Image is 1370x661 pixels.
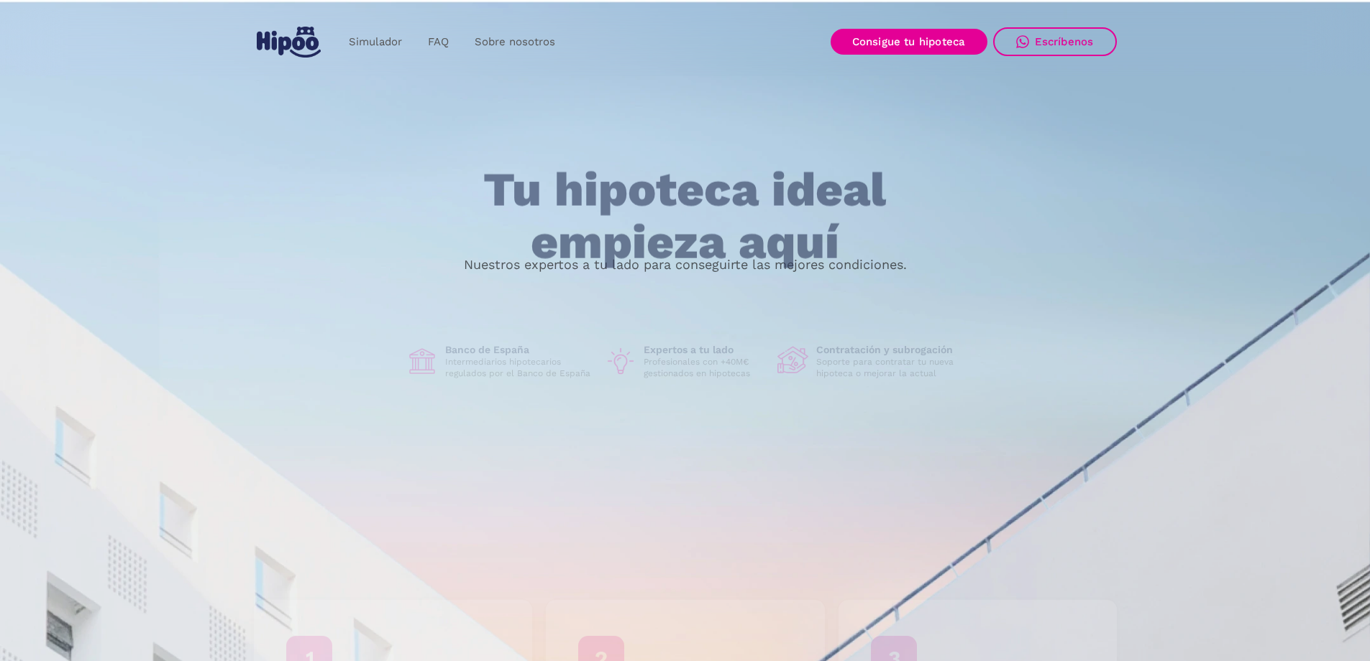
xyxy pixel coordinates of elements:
[464,259,907,270] p: Nuestros expertos a tu lado para conseguirte las mejores condiciones.
[644,343,766,356] h1: Expertos a tu lado
[831,29,987,55] a: Consigue tu hipoteca
[462,28,568,56] a: Sobre nosotros
[993,27,1117,56] a: Escríbenos
[415,28,462,56] a: FAQ
[445,343,593,356] h1: Banco de España
[644,356,766,379] p: Profesionales con +40M€ gestionados en hipotecas
[445,356,593,379] p: Intermediarios hipotecarios regulados por el Banco de España
[816,356,964,379] p: Soporte para contratar tu nueva hipoteca o mejorar la actual
[816,343,964,356] h1: Contratación y subrogación
[254,21,324,63] a: home
[412,164,957,268] h1: Tu hipoteca ideal empieza aquí
[1035,35,1094,48] div: Escríbenos
[336,28,415,56] a: Simulador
